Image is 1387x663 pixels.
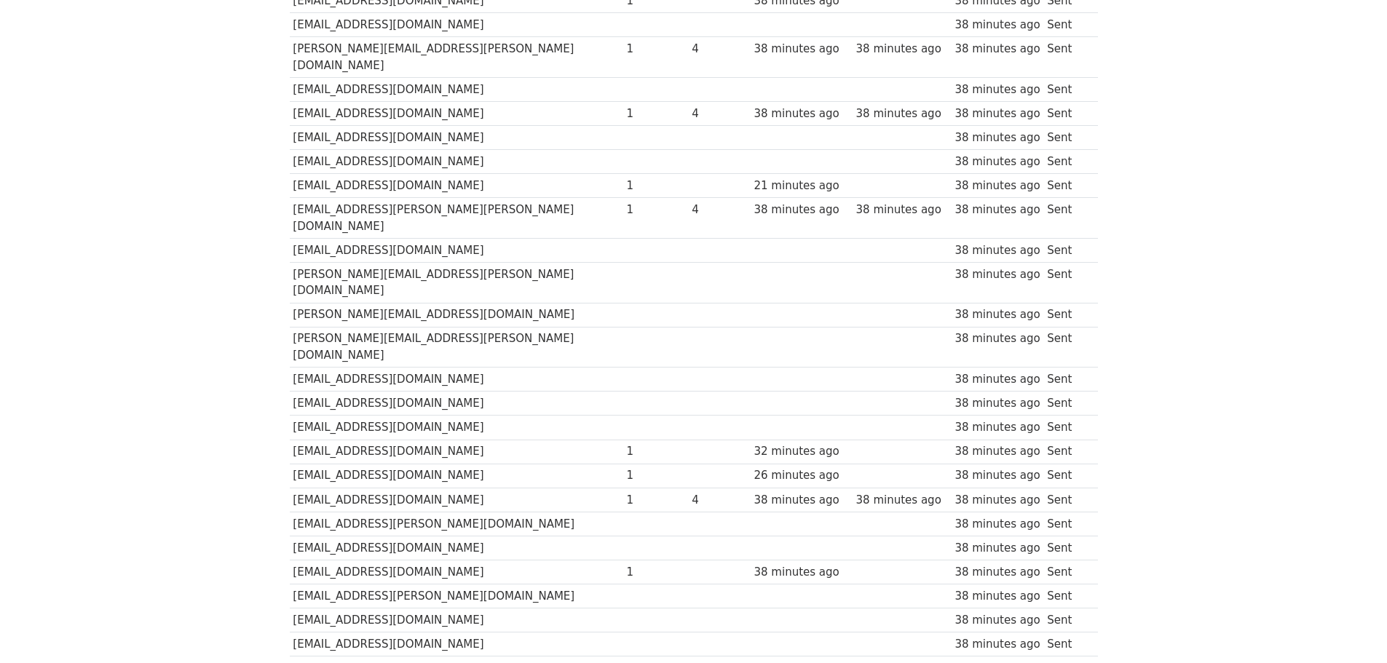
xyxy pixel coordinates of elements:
div: 38 minutes ago [856,41,948,57]
div: 38 minutes ago [955,41,1040,57]
td: Sent [1043,584,1090,608]
div: 38 minutes ago [955,178,1040,194]
div: 1 [627,467,685,484]
div: 38 minutes ago [955,443,1040,460]
td: [EMAIL_ADDRESS][DOMAIN_NAME] [290,13,623,37]
td: Sent [1043,632,1090,656]
div: 38 minutes ago [955,202,1040,218]
div: 38 minutes ago [955,636,1040,653]
td: Sent [1043,303,1090,327]
div: 38 minutes ago [955,612,1040,629]
td: Sent [1043,327,1090,368]
div: 38 minutes ago [955,564,1040,581]
td: Sent [1043,150,1090,174]
div: 38 minutes ago [856,202,948,218]
div: 4 [692,202,747,218]
td: [EMAIL_ADDRESS][DOMAIN_NAME] [290,368,623,392]
div: 38 minutes ago [955,82,1040,98]
td: Sent [1043,440,1090,464]
td: Sent [1043,464,1090,488]
div: 38 minutes ago [754,564,849,581]
td: [EMAIL_ADDRESS][DOMAIN_NAME] [290,632,623,656]
div: 4 [692,106,747,122]
td: Sent [1043,512,1090,536]
div: 38 minutes ago [955,419,1040,436]
div: 1 [627,202,685,218]
div: 38 minutes ago [955,371,1040,388]
td: Sent [1043,608,1090,632]
td: Sent [1043,536,1090,560]
div: 4 [692,41,747,57]
td: [EMAIL_ADDRESS][DOMAIN_NAME] [290,464,623,488]
div: 38 minutes ago [955,516,1040,533]
iframe: Chat Widget [1314,593,1387,663]
td: [EMAIL_ADDRESS][DOMAIN_NAME] [290,126,623,150]
div: 1 [627,564,685,581]
td: [EMAIL_ADDRESS][DOMAIN_NAME] [290,536,623,560]
div: Chat-widget [1314,593,1387,663]
td: [EMAIL_ADDRESS][PERSON_NAME][PERSON_NAME][DOMAIN_NAME] [290,198,623,239]
div: 4 [692,492,747,509]
td: Sent [1043,262,1090,303]
div: 38 minutes ago [955,306,1040,323]
td: Sent [1043,77,1090,101]
div: 1 [627,178,685,194]
div: 38 minutes ago [856,106,948,122]
div: 26 minutes ago [754,467,849,484]
td: [EMAIL_ADDRESS][DOMAIN_NAME] [290,608,623,632]
div: 38 minutes ago [955,17,1040,33]
div: 38 minutes ago [754,202,849,218]
div: 38 minutes ago [955,467,1040,484]
td: [EMAIL_ADDRESS][DOMAIN_NAME] [290,77,623,101]
div: 1 [627,41,685,57]
td: Sent [1043,174,1090,198]
td: Sent [1043,560,1090,584]
div: 1 [627,443,685,460]
td: Sent [1043,126,1090,150]
td: Sent [1043,238,1090,262]
td: [EMAIL_ADDRESS][PERSON_NAME][DOMAIN_NAME] [290,584,623,608]
div: 38 minutes ago [754,106,849,122]
div: 1 [627,106,685,122]
td: [EMAIL_ADDRESS][DOMAIN_NAME] [290,392,623,416]
td: [EMAIL_ADDRESS][DOMAIN_NAME] [290,440,623,464]
td: Sent [1043,37,1090,78]
td: [EMAIL_ADDRESS][DOMAIN_NAME] [290,238,623,262]
td: [EMAIL_ADDRESS][DOMAIN_NAME] [290,488,623,512]
div: 1 [627,492,685,509]
td: [EMAIL_ADDRESS][DOMAIN_NAME] [290,101,623,125]
td: Sent [1043,13,1090,37]
td: Sent [1043,198,1090,239]
td: [PERSON_NAME][EMAIL_ADDRESS][DOMAIN_NAME] [290,303,623,327]
td: Sent [1043,392,1090,416]
td: Sent [1043,368,1090,392]
div: 38 minutes ago [955,154,1040,170]
td: [PERSON_NAME][EMAIL_ADDRESS][PERSON_NAME][DOMAIN_NAME] [290,327,623,368]
div: 21 minutes ago [754,178,849,194]
td: [PERSON_NAME][EMAIL_ADDRESS][PERSON_NAME][DOMAIN_NAME] [290,262,623,303]
div: 38 minutes ago [955,242,1040,259]
td: Sent [1043,416,1090,440]
div: 38 minutes ago [955,130,1040,146]
td: [PERSON_NAME][EMAIL_ADDRESS][PERSON_NAME][DOMAIN_NAME] [290,37,623,78]
div: 32 minutes ago [754,443,849,460]
td: [EMAIL_ADDRESS][DOMAIN_NAME] [290,416,623,440]
div: 38 minutes ago [754,492,849,509]
td: [EMAIL_ADDRESS][DOMAIN_NAME] [290,560,623,584]
td: [EMAIL_ADDRESS][DOMAIN_NAME] [290,174,623,198]
div: 38 minutes ago [754,41,849,57]
td: [EMAIL_ADDRESS][PERSON_NAME][DOMAIN_NAME] [290,512,623,536]
td: Sent [1043,488,1090,512]
td: [EMAIL_ADDRESS][DOMAIN_NAME] [290,150,623,174]
div: 38 minutes ago [955,492,1040,509]
div: 38 minutes ago [955,395,1040,412]
td: Sent [1043,101,1090,125]
div: 38 minutes ago [856,492,948,509]
div: 38 minutes ago [955,106,1040,122]
div: 38 minutes ago [955,540,1040,557]
div: 38 minutes ago [955,588,1040,605]
div: 38 minutes ago [955,266,1040,283]
div: 38 minutes ago [955,330,1040,347]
